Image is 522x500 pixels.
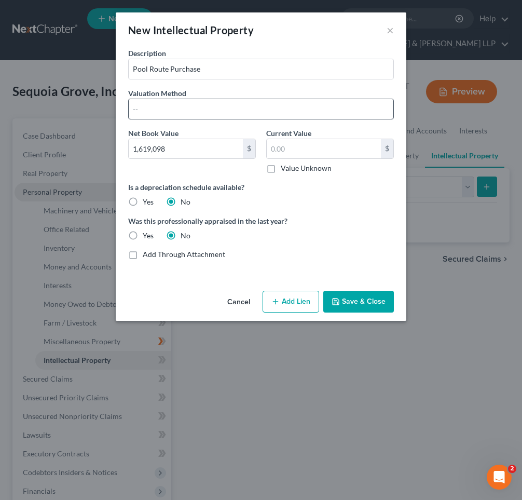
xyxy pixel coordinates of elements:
[243,139,255,159] div: $
[128,182,394,193] label: Is a depreciation schedule available?
[487,465,512,490] iframe: Intercom live chat
[128,23,254,37] div: New Intellectual Property
[263,291,319,313] button: Add Lien
[266,128,311,139] label: Current Value
[267,139,381,159] input: 0.00
[508,465,516,473] span: 2
[128,48,166,59] label: Description
[281,163,332,173] label: Value Unknown
[219,292,258,313] button: Cancel
[143,197,154,207] label: Yes
[128,88,186,99] label: Valuation Method
[387,24,394,36] button: ×
[323,291,394,313] button: Save & Close
[129,99,393,119] input: --
[181,197,190,207] label: No
[128,128,178,139] label: Net Book Value
[381,139,393,159] div: $
[129,59,393,79] input: Describe...
[143,231,154,241] label: Yes
[128,215,394,226] label: Was this professionally appraised in the last year?
[181,231,190,241] label: No
[143,249,225,260] label: Add Through Attachment
[129,139,243,159] input: 0.00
